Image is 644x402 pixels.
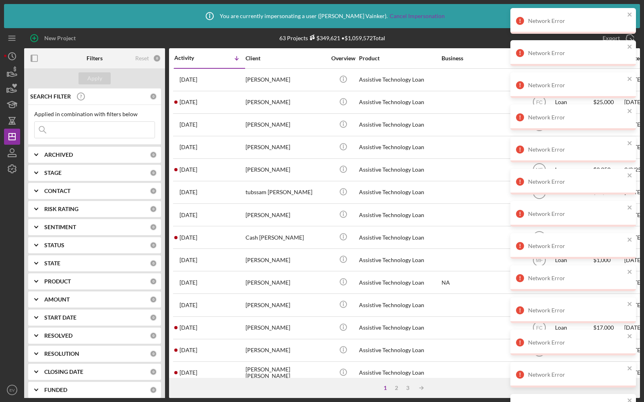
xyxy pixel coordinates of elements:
button: New Project [24,30,84,46]
div: Network Error [528,275,625,281]
div: You are currently impersonating a user ( [PERSON_NAME] Vainker ). [200,6,445,26]
button: close [627,269,633,276]
div: Network Error [528,18,625,24]
div: Assistive Technology Loan [359,294,440,316]
div: $349,621 [308,35,340,41]
b: AMOUNT [44,296,70,303]
div: [PERSON_NAME] [246,114,326,135]
div: Client [246,55,326,62]
div: 0 [150,242,157,249]
div: 0 [150,314,157,321]
button: EV [4,382,20,398]
time: 2025-09-17 19:05 [180,121,197,128]
div: 3 [402,385,413,391]
b: RESOLUTION [44,351,79,357]
div: 0 [150,187,157,195]
div: Network Error [528,339,625,346]
div: Assistive Technology Loan [359,227,440,248]
button: Apply [78,72,111,84]
b: RESOLVED [44,332,72,339]
div: Assistive Technology Loan [359,272,440,293]
button: close [627,236,633,244]
time: 2025-09-16 00:39 [180,212,197,218]
time: 2025-09-17 04:51 [180,166,197,173]
text: EV [10,388,15,392]
b: RISK RATING [44,206,78,212]
div: Business [442,55,522,62]
div: [PERSON_NAME] [246,159,326,180]
div: [PERSON_NAME] [246,204,326,226]
div: 0 [150,93,157,100]
div: Network Error [528,146,625,153]
div: Product [359,55,440,62]
div: Assistive Technology Loan [359,137,440,158]
b: PRODUCT [44,278,71,285]
div: 2 [391,385,402,391]
time: 2025-09-16 00:06 [180,234,197,241]
b: STAGE [44,170,62,176]
button: close [627,108,633,115]
div: 0 [150,386,157,394]
div: 0 [150,278,157,285]
div: Reset [135,55,149,62]
b: START DATE [44,314,76,321]
div: Network Error [528,371,625,378]
div: 63 Projects • $1,059,572 Total [279,35,385,41]
button: close [627,365,633,373]
div: NA [442,272,522,293]
div: Assistive Technology Loan [359,69,440,90]
div: 0 [150,332,157,339]
div: Activity [174,55,210,61]
div: 0 [150,205,157,213]
button: close [627,333,633,340]
button: close [627,11,633,19]
time: 2025-09-18 16:49 [180,76,197,83]
div: [PERSON_NAME] [246,340,326,361]
button: close [627,140,633,148]
div: 1 [380,385,391,391]
time: 2025-09-14 05:15 [180,347,197,353]
div: Network Error [528,243,625,249]
div: [PERSON_NAME] [PERSON_NAME] [246,362,326,384]
div: Overview [328,55,358,62]
div: Assistive Technology Loan [359,182,440,203]
div: 0 [150,151,157,158]
div: 0 [150,350,157,357]
div: Assistive Technology Loan [359,204,440,226]
div: [PERSON_NAME] [246,69,326,90]
div: [PERSON_NAME] [246,294,326,316]
div: Assistive Technology Loan [359,92,440,113]
b: CONTACT [44,188,70,194]
time: 2025-09-15 01:23 [180,324,197,331]
b: STATE [44,260,60,267]
b: Filters [87,55,103,62]
button: close [627,204,633,212]
div: [PERSON_NAME] [246,137,326,158]
div: [PERSON_NAME] [246,92,326,113]
div: Applied in combination with filters below [34,111,155,117]
div: Assistive Technology Loan [359,340,440,361]
div: Apply [87,72,102,84]
time: 2025-09-15 23:47 [180,257,197,263]
div: New Project [44,30,76,46]
time: 2025-09-16 23:00 [180,189,197,195]
b: FUNDED [44,387,67,393]
div: Assistive Technology Loan [359,114,440,135]
div: Assistive Technology Loan [359,159,440,180]
div: 0 [150,260,157,267]
b: STATUS [44,242,64,248]
button: close [627,301,633,308]
div: [PERSON_NAME] [246,317,326,338]
div: Network Error [528,307,625,314]
time: 2025-09-15 03:53 [180,302,197,308]
div: 0 [153,54,161,62]
div: Network Error [528,178,625,185]
button: close [627,172,633,180]
div: [PERSON_NAME] [246,272,326,293]
a: Cancel Impersonation [390,13,445,19]
div: Assistive Technology Loan [359,317,440,338]
b: CLOSING DATE [44,369,83,375]
time: 2025-09-17 10:09 [180,144,197,150]
div: Assistive Technology Loan [359,362,440,384]
div: Assistive Technology Loan [359,249,440,271]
